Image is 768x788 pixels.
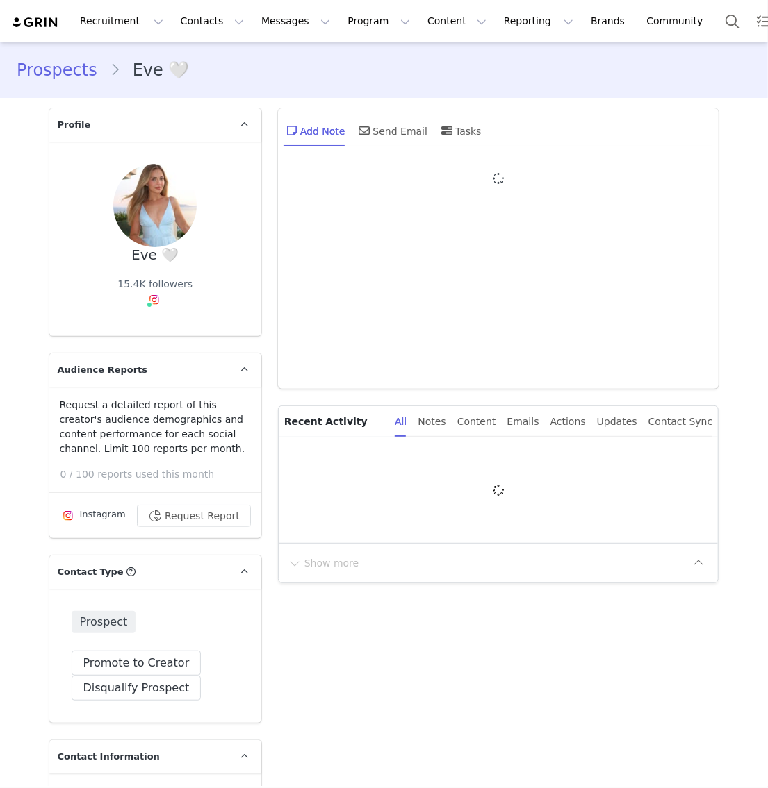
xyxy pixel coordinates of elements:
[419,6,495,37] button: Content
[117,277,193,292] div: 15.4K followers
[284,114,345,147] div: Add Note
[149,294,160,305] img: instagram.svg
[58,750,160,764] span: Contact Information
[58,565,124,579] span: Contact Type
[113,164,197,247] img: 3121aa89-4dd9-4a81-b047-66451f8f59a9.jpg
[63,510,74,521] img: instagram.svg
[60,508,126,524] div: Instagram
[131,247,179,263] div: Eve 🤍
[58,363,148,377] span: Audience Reports
[60,398,251,456] p: Request a detailed report of this creator's audience demographics and content performance for eac...
[457,406,496,437] div: Content
[639,6,718,37] a: Community
[172,6,252,37] button: Contacts
[717,6,748,37] button: Search
[137,505,251,527] button: Request Report
[496,6,582,37] button: Reporting
[418,406,446,437] div: Notes
[507,406,539,437] div: Emails
[72,611,136,633] span: Prospect
[284,406,384,437] p: Recent Activity
[72,6,172,37] button: Recruitment
[339,6,418,37] button: Program
[597,406,637,437] div: Updates
[17,58,110,83] a: Prospects
[72,651,202,676] button: Promote to Creator
[550,406,586,437] div: Actions
[395,406,407,437] div: All
[11,16,60,29] img: grin logo
[72,676,202,701] button: Disqualify Prospect
[253,6,338,37] button: Messages
[60,467,261,482] p: 0 / 100 reports used this month
[357,114,428,147] div: Send Email
[648,406,713,437] div: Contact Sync
[58,118,91,132] span: Profile
[582,6,637,37] a: Brands
[439,114,482,147] div: Tasks
[287,552,360,574] button: Show more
